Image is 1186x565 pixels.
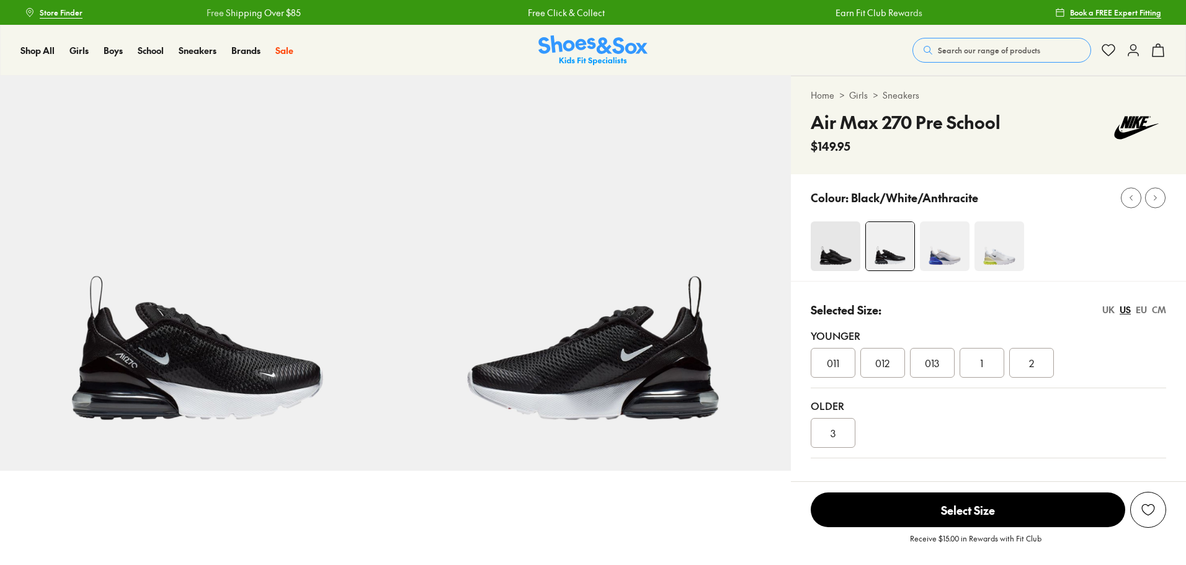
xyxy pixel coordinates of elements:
[910,533,1041,555] p: Receive $15.00 in Rewards with Fit Club
[1130,492,1166,528] button: Add to Wishlist
[69,44,89,57] a: Girls
[811,492,1125,528] button: Select Size
[811,89,834,102] a: Home
[811,301,881,318] p: Selected Size:
[811,398,1166,413] div: Older
[811,109,1001,135] h4: Air Max 270 Pre School
[275,44,293,56] span: Sale
[827,355,839,370] span: 011
[538,35,648,66] img: SNS_Logo_Responsive.svg
[811,492,1125,527] span: Select Size
[20,44,55,57] a: Shop All
[104,44,123,57] a: Boys
[974,221,1024,271] img: 4-537473_1
[25,1,82,24] a: Store Finder
[138,44,164,57] a: School
[1055,1,1161,24] a: Book a FREE Expert Fitting
[851,189,978,206] p: Black/White/Anthracite
[538,35,648,66] a: Shoes & Sox
[980,355,983,370] span: 1
[883,89,919,102] a: Sneakers
[69,44,89,56] span: Girls
[849,89,868,102] a: Girls
[811,189,849,206] p: Colour:
[231,44,261,56] span: Brands
[20,44,55,56] span: Shop All
[938,45,1040,56] span: Search our range of products
[1120,303,1131,316] div: US
[912,38,1091,63] button: Search our range of products
[138,44,164,56] span: School
[1102,303,1115,316] div: UK
[866,222,914,270] img: 4-453162_1
[811,221,860,271] img: 5_1
[925,355,939,370] span: 013
[275,44,293,57] a: Sale
[104,44,123,56] span: Boys
[1136,303,1147,316] div: EU
[811,478,1166,491] div: Unsure on sizing? We have a range of resources to help
[179,44,216,56] span: Sneakers
[1029,355,1034,370] span: 2
[811,328,1166,343] div: Younger
[525,6,602,19] a: Free Click & Collect
[1107,109,1166,146] img: Vendor logo
[179,44,216,57] a: Sneakers
[40,7,82,18] span: Store Finder
[1152,303,1166,316] div: CM
[231,44,261,57] a: Brands
[203,6,298,19] a: Free Shipping Over $85
[875,355,890,370] span: 012
[811,138,850,154] span: $149.95
[811,89,1166,102] div: > >
[1070,7,1161,18] span: Book a FREE Expert Fitting
[831,425,836,440] span: 3
[832,6,919,19] a: Earn Fit Club Rewards
[920,221,970,271] img: 4-537467_1
[395,76,790,471] img: 5-453163_1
